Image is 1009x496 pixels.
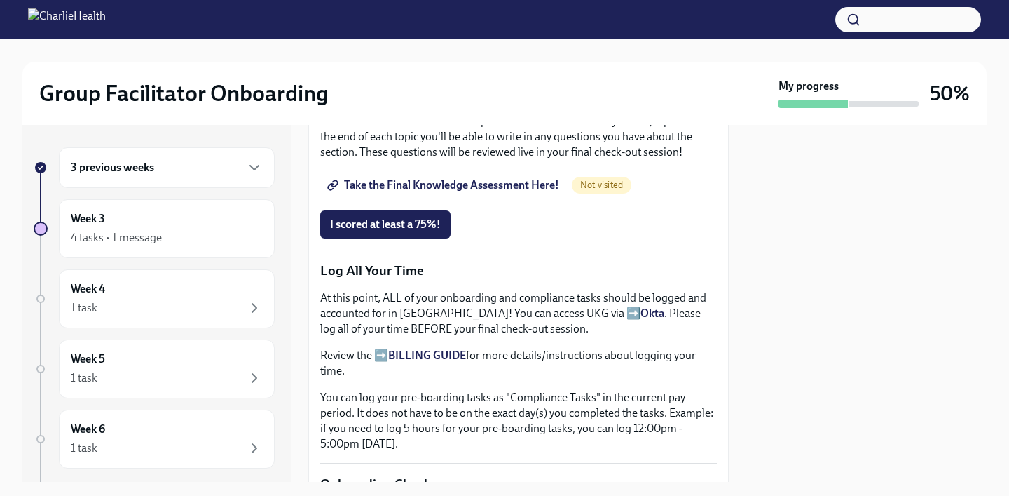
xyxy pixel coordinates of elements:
p: You can log your pre-boarding tasks as "Compliance Tasks" in the current pay period. It does not ... [320,390,717,452]
h6: Week 3 [71,211,105,227]
h3: 50% [930,81,970,106]
p: At this point, ALL of your onboarding and compliance tasks should be logged and accounted for in ... [320,290,717,337]
h6: Week 6 [71,422,105,437]
p: Onboarding Check [320,475,717,493]
h6: 3 previous weeks [71,160,154,175]
a: Week 34 tasks • 1 message [34,199,275,258]
h2: Group Facilitator Onboarding [39,79,329,107]
img: CharlieHealth [28,8,106,31]
p: Let's put your knowledge to the test! Please take the following knowledge check. You must receive... [320,98,717,160]
a: Okta [640,307,664,320]
button: I scored at least a 75%! [320,210,451,239]
h6: Week 4 [71,281,105,297]
a: Take the Final Knowledge Assessment Here! [320,171,569,199]
span: Not visited [572,180,631,190]
a: Week 41 task [34,269,275,328]
span: I scored at least a 75%! [330,217,441,232]
p: Review the ➡️ for more details/instructions about logging your time. [320,348,717,379]
h6: Week 5 [71,351,105,367]
div: 4 tasks • 1 message [71,230,162,246]
a: BILLING GUIDE [388,349,466,362]
a: Week 61 task [34,410,275,469]
div: 1 task [71,441,97,456]
div: 3 previous weeks [59,147,275,188]
strong: [DATE] [137,481,172,494]
a: Week 51 task [34,340,275,398]
strong: My progress [778,79,839,94]
div: 1 task [71,300,97,316]
div: 1 task [71,370,97,386]
span: Take the Final Knowledge Assessment Here! [330,178,559,192]
span: Experience ends [59,481,172,494]
p: Log All Your Time [320,262,717,280]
